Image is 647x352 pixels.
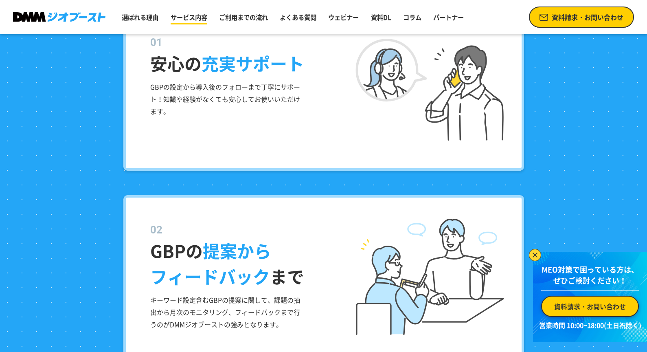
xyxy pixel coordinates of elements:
[150,238,271,289] span: 提案から フィードバック
[529,249,541,261] img: バナーを閉じる
[150,222,509,289] dt: GBPの まで
[150,294,303,330] p: キーワード設定含むGBPの提案に関して、課題の抽出から月次のモニタリング、フィードバックまで行うのがDMMジオブーストの強みとなります。
[541,264,639,291] p: MEO対策で困っている方は、 ぜひご検討ください！
[13,12,105,22] img: DMMジオブースト
[150,35,509,76] dt: 安心の
[118,9,162,25] a: 選ばれる理由
[552,12,623,22] span: 資料請求・お問い合わせ
[541,296,639,317] a: 資料請求・お問い合わせ
[529,7,634,28] a: 資料請求・お問い合わせ
[554,301,626,311] span: 資料請求・お問い合わせ
[202,51,304,76] span: 充実サポート
[150,81,303,117] p: GBPの設定から導入後のフォローまで丁寧にサポート！知識や経験がなくても安心してお使いいただけます。
[400,9,425,25] a: コラム
[430,9,467,25] a: パートナー
[325,9,362,25] a: ウェビナー
[167,9,211,25] a: サービス内容
[216,9,271,25] a: ご利用までの流れ
[538,320,642,330] p: 営業時間 10:00~18:00(土日祝除く)
[368,9,395,25] a: 資料DL
[276,9,320,25] a: よくある質問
